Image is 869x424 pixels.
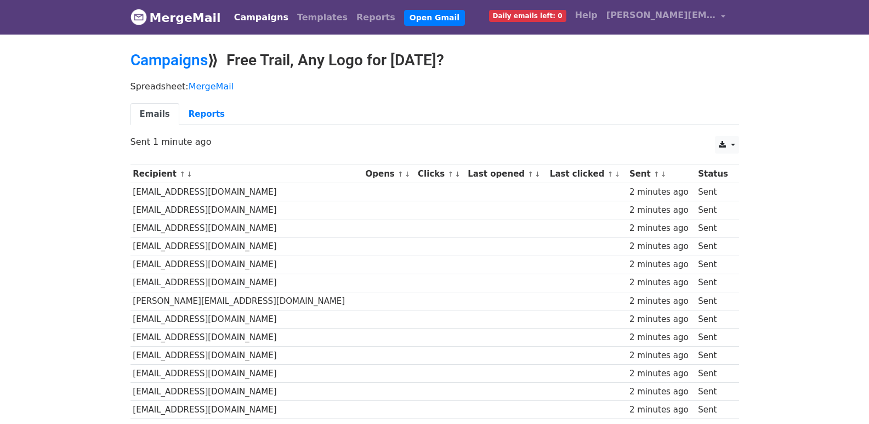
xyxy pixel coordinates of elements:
[130,310,363,328] td: [EMAIL_ADDRESS][DOMAIN_NAME]
[629,295,693,308] div: 2 minutes ago
[606,9,716,22] span: [PERSON_NAME][EMAIL_ADDRESS][DOMAIN_NAME]
[629,240,693,253] div: 2 minutes ago
[547,165,627,183] th: Last clicked
[695,256,733,274] td: Sent
[179,170,185,178] a: ↑
[130,219,363,238] td: [EMAIL_ADDRESS][DOMAIN_NAME]
[629,258,693,271] div: 2 minutes ago
[130,136,739,148] p: Sent 1 minute ago
[629,349,693,362] div: 2 minutes ago
[363,165,416,183] th: Opens
[485,4,571,26] a: Daily emails left: 0
[455,170,461,178] a: ↓
[695,310,733,328] td: Sent
[695,365,733,383] td: Sent
[130,401,363,419] td: [EMAIL_ADDRESS][DOMAIN_NAME]
[695,165,733,183] th: Status
[293,7,352,29] a: Templates
[629,204,693,217] div: 2 minutes ago
[447,170,453,178] a: ↑
[130,201,363,219] td: [EMAIL_ADDRESS][DOMAIN_NAME]
[695,183,733,201] td: Sent
[189,81,234,92] a: MergeMail
[130,9,147,25] img: MergeMail logo
[130,183,363,201] td: [EMAIL_ADDRESS][DOMAIN_NAME]
[629,386,693,398] div: 2 minutes ago
[629,222,693,235] div: 2 minutes ago
[405,170,411,178] a: ↓
[179,103,234,126] a: Reports
[130,165,363,183] th: Recipient
[527,170,533,178] a: ↑
[695,274,733,292] td: Sent
[607,170,614,178] a: ↑
[627,165,695,183] th: Sent
[130,328,363,346] td: [EMAIL_ADDRESS][DOMAIN_NAME]
[629,368,693,380] div: 2 minutes ago
[130,238,363,256] td: [EMAIL_ADDRESS][DOMAIN_NAME]
[661,170,667,178] a: ↓
[415,165,465,183] th: Clicks
[130,103,179,126] a: Emails
[629,276,693,289] div: 2 minutes ago
[695,238,733,256] td: Sent
[629,404,693,416] div: 2 minutes ago
[352,7,400,29] a: Reports
[130,51,208,69] a: Campaigns
[695,292,733,310] td: Sent
[404,10,465,26] a: Open Gmail
[602,4,730,30] a: [PERSON_NAME][EMAIL_ADDRESS][DOMAIN_NAME]
[130,81,739,92] p: Spreadsheet:
[695,201,733,219] td: Sent
[130,51,739,70] h2: ⟫ Free Trail, Any Logo for [DATE]?
[130,274,363,292] td: [EMAIL_ADDRESS][DOMAIN_NAME]
[489,10,566,22] span: Daily emails left: 0
[130,347,363,365] td: [EMAIL_ADDRESS][DOMAIN_NAME]
[695,401,733,419] td: Sent
[130,383,363,401] td: [EMAIL_ADDRESS][DOMAIN_NAME]
[629,186,693,199] div: 2 minutes ago
[186,170,192,178] a: ↓
[629,313,693,326] div: 2 minutes ago
[629,331,693,344] div: 2 minutes ago
[535,170,541,178] a: ↓
[230,7,293,29] a: Campaigns
[614,170,620,178] a: ↓
[695,347,733,365] td: Sent
[654,170,660,178] a: ↑
[397,170,404,178] a: ↑
[130,292,363,310] td: [PERSON_NAME][EMAIL_ADDRESS][DOMAIN_NAME]
[695,328,733,346] td: Sent
[695,383,733,401] td: Sent
[130,256,363,274] td: [EMAIL_ADDRESS][DOMAIN_NAME]
[571,4,602,26] a: Help
[695,219,733,238] td: Sent
[465,165,547,183] th: Last opened
[130,365,363,383] td: [EMAIL_ADDRESS][DOMAIN_NAME]
[130,6,221,29] a: MergeMail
